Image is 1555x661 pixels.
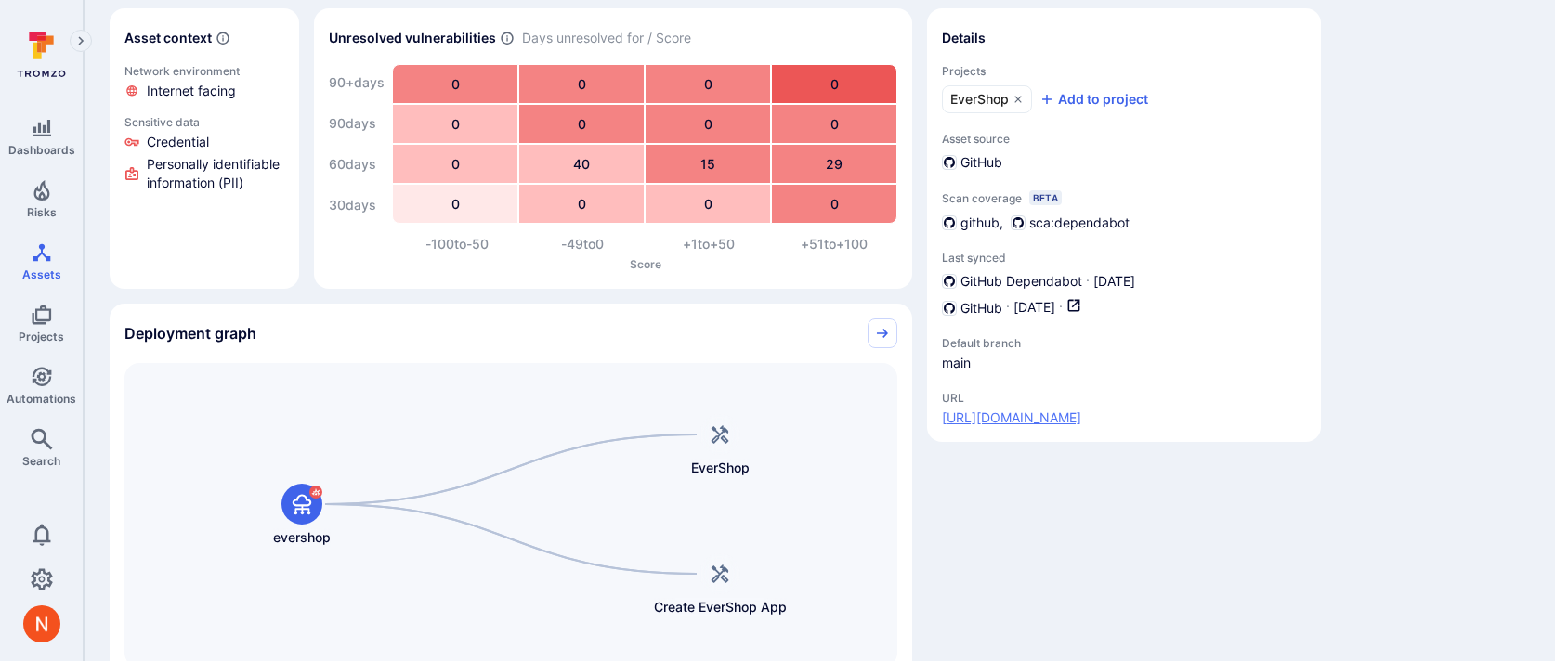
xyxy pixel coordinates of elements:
span: Automations [7,392,76,406]
div: 0 [646,105,770,143]
svg: Automatically discovered context associated with the asset [216,31,230,45]
span: GitHub Dependabot [960,272,1082,291]
h2: Deployment graph [124,324,256,343]
div: 29 [772,145,896,183]
span: Dashboards [8,143,75,157]
span: Default branch [942,336,1091,350]
p: · [1059,298,1063,318]
div: Neeren Patki [23,605,60,642]
span: URL [942,391,1081,405]
span: Projects [19,330,64,343]
div: 0 [519,105,644,143]
div: 0 [772,105,896,143]
div: 0 [393,65,517,103]
div: 0 [519,65,644,103]
h2: Asset context [124,29,212,47]
i: Expand navigation menu [74,33,87,49]
div: 0 [646,65,770,103]
div: 15 [646,145,770,183]
span: Risks [27,205,57,219]
li: Credential [124,133,284,151]
div: 40 [519,145,644,183]
div: 0 [393,105,517,143]
h2: Details [942,29,986,47]
div: sca:dependabot [1011,213,1130,232]
div: 0 [393,145,517,183]
div: -49 to 0 [520,235,647,253]
span: EverShop [691,459,750,477]
span: Search [22,454,60,468]
span: EverShop [950,90,1009,109]
span: Projects [942,64,1306,78]
img: ACg8ocIprwjrgDQnDsNSk9Ghn5p5-B8DpAKWoJ5Gi9syOE4K59tr4Q=s96-c [23,605,60,642]
div: 0 [646,185,770,223]
span: evershop [273,528,331,547]
div: 90 days [329,105,385,142]
span: main [942,354,1091,372]
p: · [1086,272,1090,291]
div: 0 [772,65,896,103]
h2: Unresolved vulnerabilities [329,29,496,47]
a: Click to view evidence [121,60,288,104]
span: Create EverShop App [654,598,787,616]
div: 0 [519,185,644,223]
a: Open in GitHub dashboard [1066,298,1081,318]
a: [URL][DOMAIN_NAME] [942,408,1081,427]
a: EverShop [942,85,1032,113]
span: [DATE] [1013,298,1055,318]
span: Assets [22,267,61,281]
span: Number of vulnerabilities in status ‘Open’ ‘Triaged’ and ‘In process’ divided by score and scanne... [500,29,515,48]
div: 30 days [329,187,385,224]
p: Network environment [124,64,284,78]
div: 60 days [329,146,385,183]
p: · [1006,298,1010,318]
span: Days unresolved for / Score [522,29,691,48]
div: Beta [1029,190,1062,205]
span: Asset source [942,132,1306,146]
div: 0 [393,185,517,223]
p: Sensitive data [124,115,284,129]
div: Collapse [110,304,912,363]
li: Personally identifiable information (PII) [124,155,284,192]
div: 0 [772,185,896,223]
a: Click to view evidence [121,111,288,196]
button: Expand navigation menu [70,30,92,52]
p: Score [394,257,897,271]
div: -100 to -50 [394,235,520,253]
div: github [942,213,1000,232]
span: [DATE] [1093,272,1135,291]
div: 90+ days [329,64,385,101]
div: GitHub [942,153,1002,172]
li: Internet facing [124,82,284,100]
div: +1 to +50 [646,235,772,253]
span: Scan coverage [942,191,1022,205]
span: GitHub [960,299,1002,318]
button: Add to project [1039,90,1148,109]
div: +51 to +100 [772,235,898,253]
span: Last synced [942,251,1306,265]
